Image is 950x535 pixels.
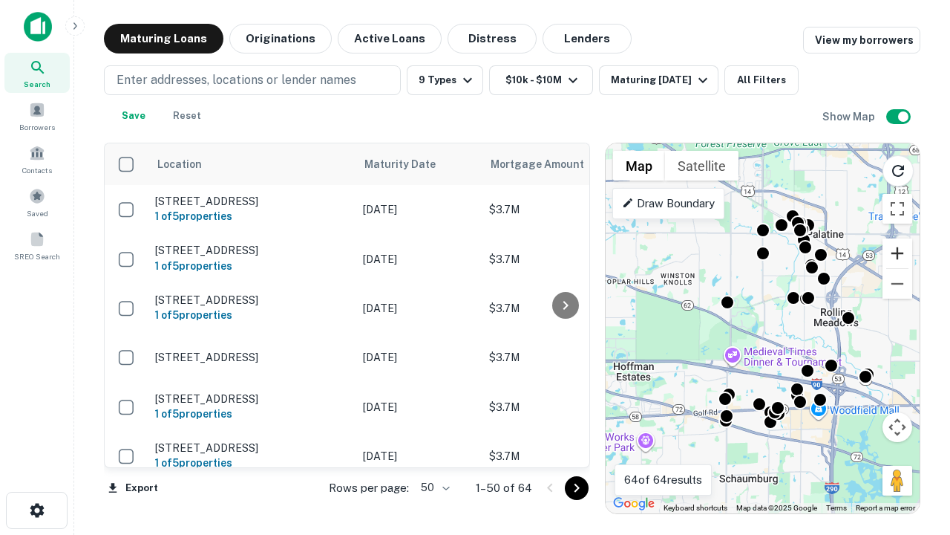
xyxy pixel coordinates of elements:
a: Open this area in Google Maps (opens a new window) [609,494,658,513]
button: 9 Types [407,65,483,95]
a: SREO Search [4,225,70,265]
button: Active Loans [338,24,442,53]
p: Rows per page: [329,479,409,497]
span: Map data ©2025 Google [736,504,817,512]
iframe: Chat Widget [876,416,950,487]
img: Google [609,494,658,513]
button: Zoom out [882,269,912,299]
button: Maturing [DATE] [599,65,718,95]
div: Maturing [DATE] [611,71,712,89]
a: Borrowers [4,96,70,136]
p: 1–50 of 64 [476,479,532,497]
button: Show street map [613,151,665,181]
h6: 1 of 5 properties [155,307,348,323]
h6: 1 of 5 properties [155,208,348,224]
p: 64 of 64 results [624,471,702,489]
span: Maturity Date [364,155,455,173]
button: Show satellite imagery [665,151,738,181]
p: [DATE] [363,201,474,218]
h6: 1 of 5 properties [155,406,348,422]
button: Reload search area [882,155,914,187]
button: Export [104,477,162,499]
p: [STREET_ADDRESS] [155,392,348,406]
button: Go to next page [565,476,589,500]
button: Map camera controls [882,412,912,442]
button: Distress [448,24,537,53]
p: [STREET_ADDRESS] [155,351,348,364]
button: Enter addresses, locations or lender names [104,65,401,95]
a: Report a map error [856,504,915,512]
button: Lenders [543,24,632,53]
p: [DATE] [363,251,474,267]
button: Originations [229,24,332,53]
a: Terms (opens in new tab) [826,504,847,512]
a: Contacts [4,139,70,179]
a: Saved [4,182,70,222]
p: $3.7M [489,201,638,218]
p: [STREET_ADDRESS] [155,441,348,455]
p: $3.7M [489,300,638,317]
p: [STREET_ADDRESS] [155,294,348,307]
p: [DATE] [363,399,474,415]
p: $3.7M [489,399,638,415]
button: Reset [163,101,211,131]
p: Draw Boundary [622,195,715,213]
p: [DATE] [363,349,474,366]
span: Borrowers [19,121,55,133]
span: Search [24,78,50,90]
a: View my borrowers [803,27,920,53]
th: Location [148,143,356,185]
button: Keyboard shortcuts [664,503,727,513]
p: [DATE] [363,448,474,464]
div: 0 0 [606,143,920,513]
button: Zoom in [882,239,912,268]
span: Saved [27,207,48,219]
th: Mortgage Amount [482,143,645,185]
img: capitalize-icon.png [24,12,52,42]
span: Contacts [22,164,52,176]
button: Save your search to get updates of matches that match your search criteria. [110,101,157,131]
a: Search [4,53,70,93]
button: Toggle fullscreen view [882,194,912,224]
p: $3.7M [489,251,638,267]
p: [STREET_ADDRESS] [155,195,348,208]
span: SREO Search [14,250,60,262]
button: $10k - $10M [489,65,593,95]
p: [DATE] [363,300,474,317]
h6: 1 of 5 properties [155,258,348,274]
button: All Filters [724,65,799,95]
p: [STREET_ADDRESS] [155,244,348,257]
h6: Show Map [822,108,877,125]
h6: 1 of 5 properties [155,455,348,471]
p: $3.7M [489,349,638,366]
p: $3.7M [489,448,638,464]
div: 50 [415,477,452,499]
button: Maturing Loans [104,24,223,53]
th: Maturity Date [356,143,482,185]
span: Location [157,155,202,173]
span: Mortgage Amount [491,155,603,173]
p: Enter addresses, locations or lender names [117,71,356,89]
